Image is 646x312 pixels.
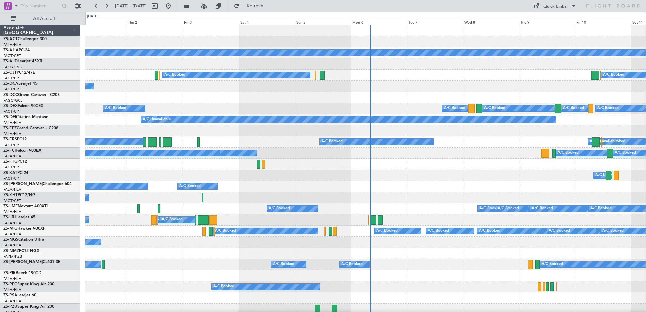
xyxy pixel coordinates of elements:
a: FACT/CPT [3,76,21,81]
a: ZS-[PERSON_NAME]Challenger 604 [3,182,72,186]
div: A/C Booked [376,226,398,236]
div: A/C Booked [341,259,363,269]
span: ZS-NGS [3,238,18,242]
a: FALA/HLA [3,120,21,125]
div: Tue 7 [407,19,463,25]
div: A/C Booked [602,226,624,236]
a: FACT/CPT [3,109,21,114]
a: ZS-LRJLearjet 45 [3,215,35,219]
span: ZS-PSA [3,293,17,297]
input: Trip Number [21,1,59,11]
div: A/C Booked [158,215,179,225]
a: FACT/CPT [3,176,21,181]
a: ZS-KATPC-24 [3,171,28,175]
div: [DATE] [87,14,98,19]
a: FALA/HLA [3,187,21,192]
div: Sat 4 [239,19,295,25]
span: ZS-PIR [3,271,16,275]
div: Fri 3 [183,19,239,25]
a: ZS-[PERSON_NAME]CL601-3R [3,260,61,264]
div: A/C Booked [563,103,584,113]
a: FACT/CPT [3,165,21,170]
a: ZS-ERSPC12 [3,137,27,141]
span: ZS-AHA [3,48,19,52]
a: ZS-AJDLearjet 45XR [3,59,42,63]
a: FACT/CPT [3,142,21,148]
div: A/C Booked [444,103,465,113]
a: FAOR/JNB [3,64,22,70]
a: ZS-DCALearjet 45 [3,82,38,86]
span: ZS-[PERSON_NAME] [3,260,43,264]
div: A/C Booked [484,103,505,113]
span: ZS-FCI [3,149,16,153]
div: A/C Unavailable [595,170,623,180]
span: ZS-[PERSON_NAME] [3,182,43,186]
a: FACT/CPT [3,87,21,92]
a: ZS-NMZPC12 NGX [3,249,39,253]
span: ZS-PZU [3,305,17,309]
a: ZS-KHTPC12/NG [3,193,35,197]
span: [DATE] - [DATE] [115,3,147,9]
a: ZS-CJTPC12/47E [3,71,35,75]
a: FALA/HLA [3,131,21,136]
a: FALA/HLA [3,220,21,226]
button: Refresh [231,1,271,11]
span: ZS-ERS [3,137,17,141]
div: Sun 5 [295,19,351,25]
span: ZS-DFI [3,115,16,119]
span: ZS-FTG [3,160,17,164]
div: A/C Booked [498,204,519,214]
a: FALA/HLA [3,154,21,159]
span: ZS-DCC [3,93,18,97]
span: ZS-ACT [3,37,18,41]
a: ZS-PSALearjet 60 [3,293,36,297]
span: ZS-LRJ [3,215,16,219]
span: ZS-MIG [3,227,17,231]
div: Wed 1 [71,19,127,25]
span: ZS-LMF [3,204,18,208]
span: ZS-NMZ [3,249,19,253]
span: ZS-CJT [3,71,17,75]
div: A/C Booked [105,103,126,113]
div: Wed 8 [463,19,519,25]
a: FALA/HLA [3,243,21,248]
div: A/C Unavailable [143,114,171,125]
div: Fri 10 [575,19,631,25]
span: ZS-EPZ [3,126,17,130]
div: A/C Booked [590,204,612,214]
div: A/C Booked [542,259,563,269]
div: A/C Unavailable [590,137,618,147]
a: ZS-AHAPC-24 [3,48,30,52]
div: A/C Booked [428,226,449,236]
div: A/C Booked [273,259,294,269]
div: A/C Booked [215,226,236,236]
div: A/C Booked [164,70,185,80]
div: A/C Booked [479,204,501,214]
a: ZS-ACTChallenger 300 [3,37,47,41]
a: FALA/HLA [3,232,21,237]
div: A/C Booked [557,148,579,158]
a: FALA/HLA [3,42,21,47]
div: A/C Booked [321,137,343,147]
span: ZS-DCA [3,82,18,86]
a: FALA/HLA [3,276,21,281]
a: FALA/HLA [3,298,21,304]
a: ZS-PPGSuper King Air 200 [3,282,54,286]
a: FALA/HLA [3,209,21,214]
button: Quick Links [530,1,580,11]
div: A/C Booked [532,204,553,214]
a: FAPM/PZB [3,254,22,259]
div: Mon 6 [351,19,407,25]
a: ZS-DEXFalcon 900EX [3,104,43,108]
span: ZS-KAT [3,171,17,175]
a: FALA/HLA [3,287,21,292]
a: ZS-MIGHawker 900XP [3,227,45,231]
div: A/C Booked [269,204,290,214]
div: Quick Links [543,3,566,10]
button: All Aircraft [7,13,73,24]
span: ZS-DEX [3,104,18,108]
div: A/C Booked [597,103,619,113]
span: All Aircraft [18,16,71,21]
a: ZS-DCCGrand Caravan - C208 [3,93,60,97]
div: A/C Booked [615,148,636,158]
